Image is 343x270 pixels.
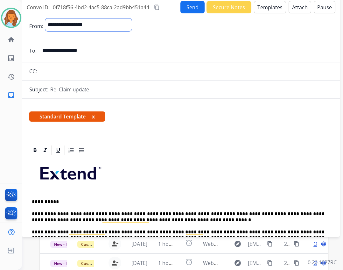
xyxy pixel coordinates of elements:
button: Send [180,1,205,13]
mat-icon: explore [234,240,241,248]
mat-icon: language [321,241,326,247]
p: 0.20.1027RC [308,259,337,266]
span: [EMAIL_ADDRESS][DOMAIN_NAME] [248,259,263,267]
span: [DATE] [131,259,147,266]
div: Bold [30,146,40,155]
p: CC: [29,67,37,75]
span: Customer Support [77,241,119,248]
span: [DATE] [131,240,147,247]
span: New - Initial [50,260,80,267]
mat-icon: list_alt [7,54,15,62]
p: From: [29,22,43,30]
mat-icon: content_copy [154,4,160,10]
img: avatar [2,9,20,27]
mat-icon: inbox [7,91,15,99]
button: Secure Notes [206,1,251,13]
div: Italic [40,146,50,155]
span: Customer Support [77,260,119,267]
span: [EMAIL_ADDRESS][DOMAIN_NAME] [248,240,263,248]
mat-icon: content_copy [294,260,299,266]
mat-icon: person_remove [111,240,119,248]
span: New - Initial [50,241,80,248]
button: x [92,113,95,120]
span: Open [313,240,326,248]
mat-icon: content_copy [267,260,273,266]
span: 0f718f56-4bd2-4ac5-88ca-2ad9bb451a44 [53,4,149,11]
p: To: [29,47,37,54]
button: Templates [254,1,286,13]
mat-icon: explore [234,259,241,267]
mat-icon: home [7,36,15,44]
p: Re: Claim update [50,86,89,93]
mat-icon: person_remove [111,259,119,267]
div: Ordered List [66,146,76,155]
mat-icon: history [7,73,15,81]
mat-icon: alarm [185,239,193,247]
div: Underline [53,146,63,155]
span: 1 hour ago [158,240,184,247]
span: 1 hour ago [158,259,184,266]
button: Attach [289,1,311,13]
span: Standard Template [29,111,105,122]
button: Pause [314,1,335,13]
mat-icon: content_copy [267,241,273,247]
div: Bullet List [77,146,86,155]
mat-icon: content_copy [294,241,299,247]
p: Subject: [29,86,48,93]
mat-icon: alarm [185,258,193,266]
p: Convo ID: [27,4,50,11]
